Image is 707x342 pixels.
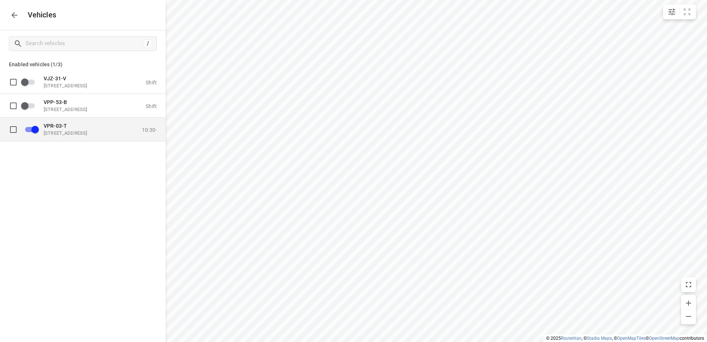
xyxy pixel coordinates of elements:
[44,130,118,136] p: [STREET_ADDRESS]
[146,103,157,109] p: Shift
[142,127,157,133] p: 10:30-
[22,11,57,19] p: Vehicles
[546,336,704,341] li: © 2025 , © , © © contributors
[44,75,66,81] span: VJZ-31-V
[44,83,118,88] p: [STREET_ADDRESS]
[21,122,39,136] span: Disable
[561,336,582,341] a: Routetitan
[21,98,39,113] span: Enable
[44,99,67,105] span: VPP-53-B
[146,79,157,85] p: Shift
[21,75,39,89] span: Enable
[44,106,118,112] p: [STREET_ADDRESS]
[144,40,152,48] div: /
[617,336,646,341] a: OpenMapTiles
[26,38,144,49] input: Search vehicles
[44,123,67,128] span: VPR-03-T
[649,336,680,341] a: OpenStreetMap
[664,4,679,19] button: Map settings
[663,4,696,19] div: small contained button group
[587,336,612,341] a: Stadia Maps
